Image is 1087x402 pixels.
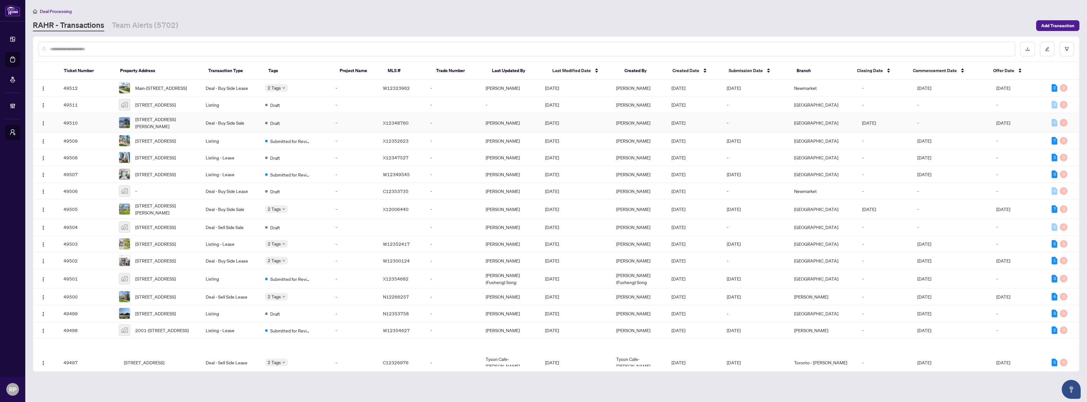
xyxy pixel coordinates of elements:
[383,85,410,91] span: W12323962
[545,224,559,230] span: [DATE]
[724,62,792,80] th: Submission Date
[1060,119,1067,127] div: 0
[722,236,789,252] td: [DATE]
[481,236,540,252] td: [PERSON_NAME]
[1052,154,1057,161] div: 3
[1052,170,1057,178] div: 3
[991,149,1047,166] td: -
[722,113,789,133] td: -
[425,200,481,219] td: -
[268,240,281,247] span: 2 Tags
[41,207,46,212] img: Logo
[1025,47,1030,51] span: download
[425,113,481,133] td: -
[616,327,650,333] span: [PERSON_NAME]
[487,62,547,80] th: Last Updated By
[383,241,410,247] span: W12352417
[331,219,378,236] td: -
[671,206,685,212] span: [DATE]
[58,149,114,166] td: 49508
[119,291,130,302] img: thumbnail-img
[908,62,988,80] th: Commencement Date
[1040,42,1054,56] button: edit
[991,183,1047,200] td: -
[545,258,559,263] span: [DATE]
[1060,187,1067,195] div: 0
[671,360,685,365] span: [DATE]
[41,361,46,366] img: Logo
[425,96,481,113] td: -
[270,120,280,127] span: Draft
[1060,359,1067,366] div: 0
[135,154,176,161] span: [STREET_ADDRESS]
[41,172,46,177] img: Logo
[40,9,72,14] span: Deal Processing
[671,85,685,91] span: [DATE]
[58,133,114,149] td: 49509
[201,183,260,200] td: Deal - Buy Side Lease
[383,62,431,80] th: MLS #
[616,224,650,230] span: [PERSON_NAME]
[270,154,280,161] span: Draft
[331,113,378,133] td: -
[1060,205,1067,213] div: 0
[1052,137,1057,145] div: 7
[912,183,991,200] td: -
[912,113,991,133] td: -
[1060,84,1067,92] div: 0
[41,139,46,144] img: Logo
[852,62,908,80] th: Closing Date
[38,204,48,214] button: Logo
[1060,223,1067,231] div: 0
[1060,170,1067,178] div: 0
[545,120,559,126] span: [DATE]
[616,311,650,316] span: [PERSON_NAME]
[722,80,789,96] td: [DATE]
[38,274,48,284] button: Logo
[1060,275,1067,282] div: 0
[331,236,378,252] td: -
[1060,310,1067,317] div: 0
[270,102,280,108] span: Draft
[616,294,650,300] span: [PERSON_NAME]
[789,113,857,133] td: [GEOGRAPHIC_DATA]
[383,206,409,212] span: X12006440
[616,138,650,144] span: [PERSON_NAME]
[425,133,481,149] td: -
[135,202,196,216] span: [STREET_ADDRESS][PERSON_NAME]
[545,206,559,212] span: [DATE]
[616,356,650,369] span: Tyson Cafe-[PERSON_NAME]
[616,171,650,177] span: [PERSON_NAME]
[545,155,559,160] span: [DATE]
[722,166,789,183] td: [DATE]
[616,258,650,263] span: [PERSON_NAME]
[58,113,114,133] td: 49510
[135,101,176,108] span: [STREET_ADDRESS]
[270,327,311,334] span: Submitted for Review
[991,133,1047,149] td: -
[991,219,1047,236] td: -
[481,166,540,183] td: [PERSON_NAME]
[1060,137,1067,145] div: 0
[1052,187,1057,195] div: 0
[789,219,857,236] td: [GEOGRAPHIC_DATA]
[119,135,130,146] img: thumbnail-img
[268,84,281,91] span: 2 Tags
[789,96,857,113] td: [GEOGRAPHIC_DATA]
[41,103,46,108] img: Logo
[912,133,991,149] td: [DATE]
[671,138,685,144] span: [DATE]
[1060,293,1067,300] div: 0
[33,9,37,14] span: home
[383,258,410,263] span: W12300124
[383,294,409,300] span: N12266257
[1045,47,1049,51] span: edit
[912,219,991,236] td: -
[545,241,559,247] span: [DATE]
[789,200,857,219] td: [GEOGRAPHIC_DATA]
[671,276,685,281] span: [DATE]
[425,236,481,252] td: -
[41,259,46,264] img: Logo
[58,200,114,219] td: 49505
[729,67,763,74] span: Submission Date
